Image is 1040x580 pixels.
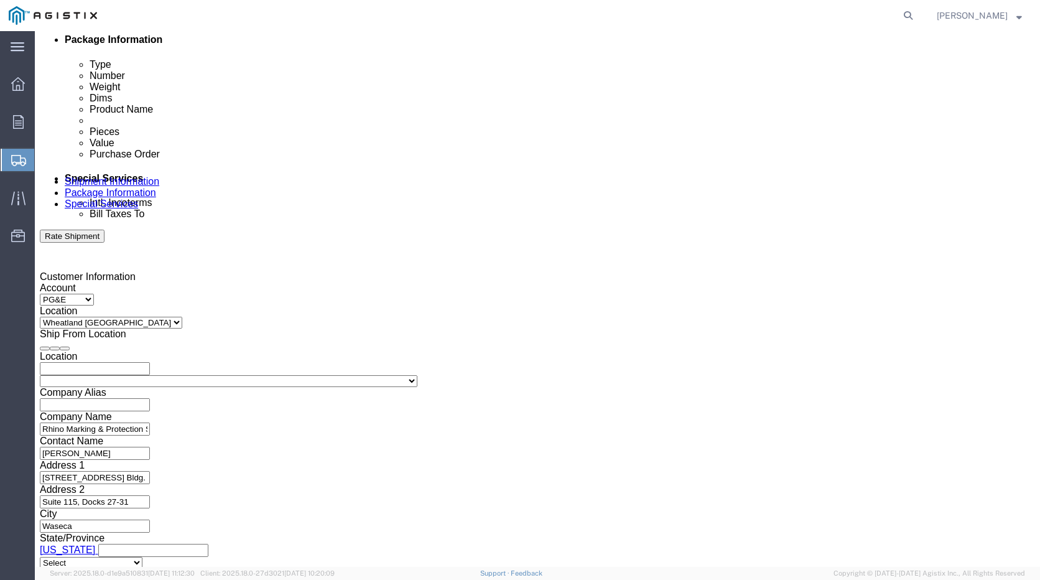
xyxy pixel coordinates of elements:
span: [DATE] 10:20:09 [284,569,335,577]
span: Server: 2025.18.0-d1e9a510831 [50,569,195,577]
button: [PERSON_NAME] [936,8,1023,23]
img: logo [9,6,97,25]
a: Feedback [511,569,542,577]
span: [DATE] 11:12:30 [148,569,195,577]
iframe: FS Legacy Container [35,31,1040,567]
span: Copyright © [DATE]-[DATE] Agistix Inc., All Rights Reserved [833,568,1025,579]
span: Client: 2025.18.0-27d3021 [200,569,335,577]
span: Kari Anderson [937,9,1008,22]
a: Support [480,569,511,577]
